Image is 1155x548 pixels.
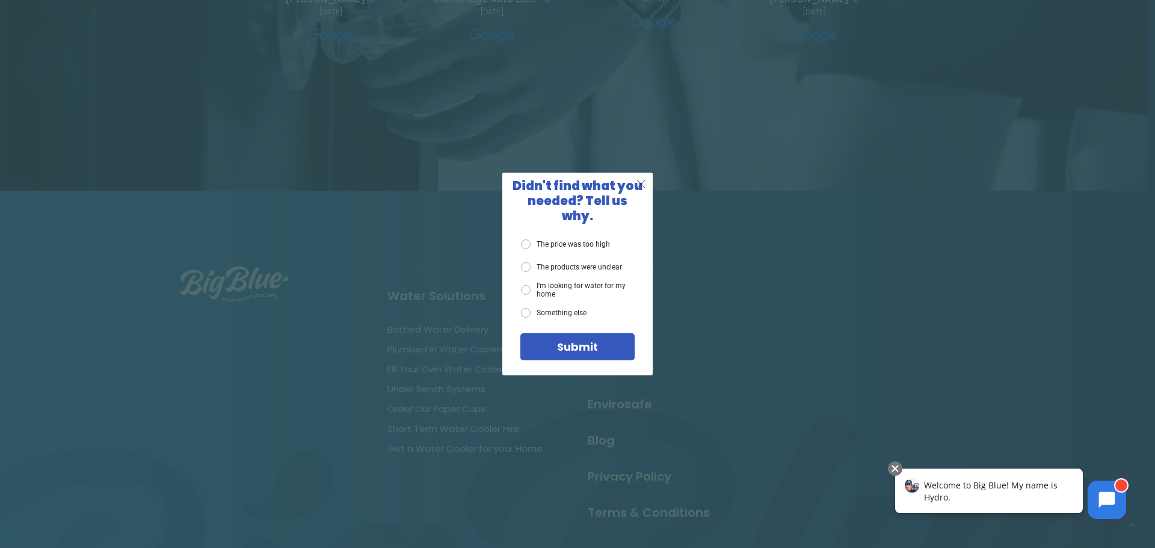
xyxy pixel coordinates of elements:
iframe: Chatbot [882,459,1138,531]
span: Submit [557,339,598,354]
span: Didn't find what you needed? Tell us why. [513,177,642,224]
label: The products were unclear [521,262,622,272]
label: The price was too high [521,239,610,249]
label: Something else [521,308,587,318]
label: I'm looking for water for my home [521,282,635,299]
span: X [636,176,647,191]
